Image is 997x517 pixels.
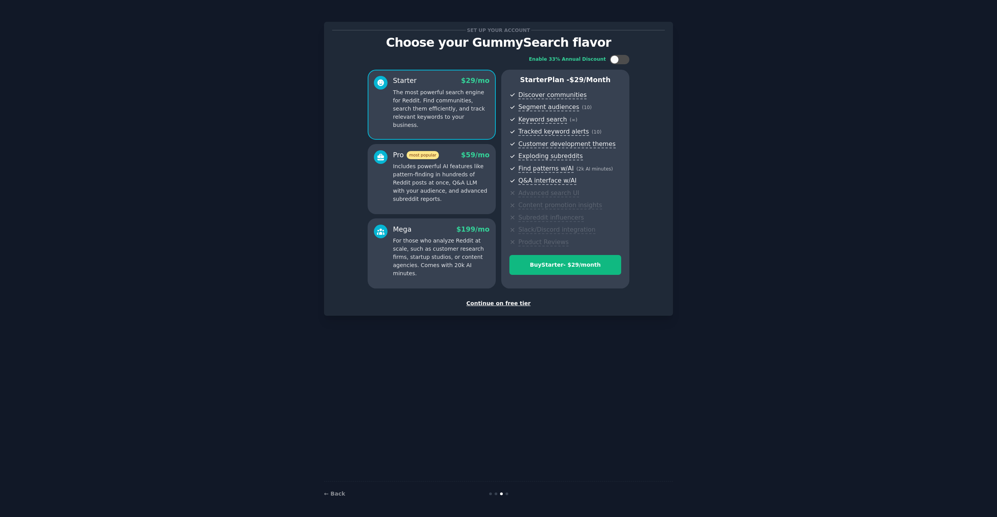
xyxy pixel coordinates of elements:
[570,117,578,123] span: ( ∞ )
[518,91,587,99] span: Discover communities
[592,129,601,135] span: ( 10 )
[518,128,589,136] span: Tracked keyword alerts
[509,75,621,85] p: Starter Plan -
[393,88,490,129] p: The most powerful search engine for Reddit. Find communities, search them efficiently, and track ...
[582,105,592,110] span: ( 10 )
[569,76,611,84] span: $ 29 /month
[518,238,569,246] span: Product Reviews
[518,152,583,160] span: Exploding subreddits
[393,225,412,234] div: Mega
[393,237,490,278] p: For those who analyze Reddit at scale, such as customer research firms, startup studios, or conte...
[461,151,490,159] span: $ 59 /mo
[518,201,602,209] span: Content promotion insights
[518,189,579,197] span: Advanced search UI
[518,177,576,185] span: Q&A interface w/AI
[393,150,439,160] div: Pro
[461,77,490,84] span: $ 29 /mo
[518,165,574,173] span: Find patterns w/AI
[407,151,439,159] span: most popular
[518,116,567,124] span: Keyword search
[529,56,606,63] div: Enable 33% Annual Discount
[518,214,584,222] span: Subreddit influencers
[393,76,417,86] div: Starter
[466,26,532,34] span: Set up your account
[332,36,665,49] p: Choose your GummySearch flavor
[518,103,579,111] span: Segment audiences
[576,166,613,172] span: ( 2k AI minutes )
[393,162,490,203] p: Includes powerful AI features like pattern-finding in hundreds of Reddit posts at once, Q&A LLM w...
[456,225,490,233] span: $ 199 /mo
[518,140,616,148] span: Customer development themes
[332,299,665,308] div: Continue on free tier
[324,491,345,497] a: ← Back
[510,261,621,269] div: Buy Starter - $ 29 /month
[518,226,595,234] span: Slack/Discord integration
[509,255,621,275] button: BuyStarter- $29/month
